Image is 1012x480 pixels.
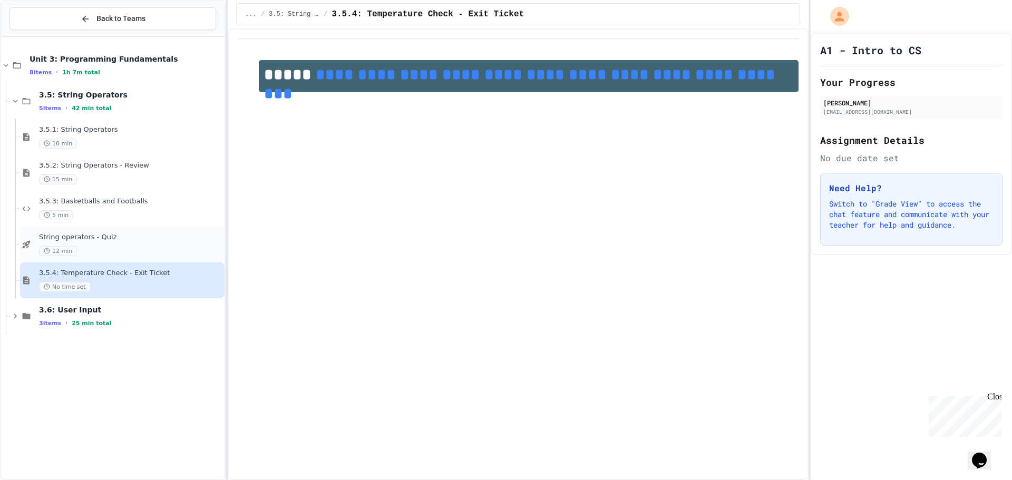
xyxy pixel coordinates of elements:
[820,75,1003,90] h2: Your Progress
[39,210,73,220] span: 5 min
[65,319,67,327] span: •
[39,139,77,149] span: 10 min
[56,68,58,76] span: •
[39,233,222,242] span: String operators - Quiz
[39,269,222,278] span: 3.5.4: Temperature Check - Exit Ticket
[39,161,222,170] span: 3.5.2: String Operators - Review
[823,108,999,116] div: [EMAIL_ADDRESS][DOMAIN_NAME]
[820,43,921,57] h1: A1 - Intro to CS
[39,105,61,112] span: 5 items
[332,8,524,21] span: 3.5.4: Temperature Check - Exit Ticket
[968,438,1001,469] iframe: chat widget
[9,7,216,30] button: Back to Teams
[30,69,52,76] span: 8 items
[39,174,77,184] span: 15 min
[39,125,222,134] span: 3.5.1: String Operators
[829,182,994,194] h3: Need Help?
[819,4,852,28] div: My Account
[39,246,77,256] span: 12 min
[39,197,222,206] span: 3.5.3: Basketballs and Footballs
[39,305,222,315] span: 3.6: User Input
[30,54,222,64] span: Unit 3: Programming Fundamentals
[4,4,73,67] div: Chat with us now!Close
[829,199,994,230] p: Switch to "Grade View" to access the chat feature and communicate with your teacher for help and ...
[39,90,222,100] span: 3.5: String Operators
[72,105,111,112] span: 42 min total
[72,320,111,327] span: 25 min total
[823,98,999,107] div: [PERSON_NAME]
[925,392,1001,437] iframe: chat widget
[245,10,257,18] span: ...
[269,10,319,18] span: 3.5: String Operators
[39,282,91,292] span: No time set
[65,104,67,112] span: •
[62,69,100,76] span: 1h 7m total
[261,10,265,18] span: /
[96,13,145,24] span: Back to Teams
[324,10,327,18] span: /
[39,320,61,327] span: 3 items
[820,133,1003,148] h2: Assignment Details
[820,152,1003,164] div: No due date set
